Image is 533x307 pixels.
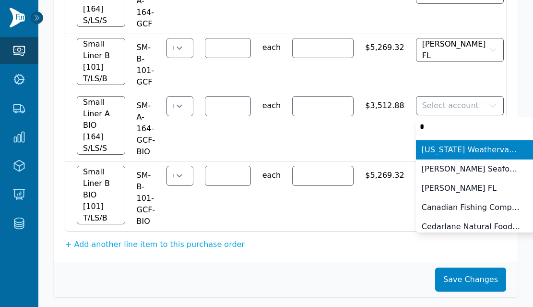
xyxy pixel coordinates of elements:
span: [US_STATE] Weathervane Seafoods LLC [422,144,521,156]
img: Finventory [10,8,25,27]
span: each [262,38,281,53]
button: [PERSON_NAME] FL [416,38,504,62]
button: Small Liner A BIO [164] S/LS/S [77,96,125,155]
span: Cedarlane Natural Foods, LLC [422,221,521,233]
span: $3,512.88 [365,96,404,111]
span: [PERSON_NAME] FL [422,38,487,61]
span: [PERSON_NAME] FL [422,183,497,194]
span: Canadian Fishing Company, Ltd. [422,202,521,213]
span: Small Liner B [101] T/LS/B [83,38,114,85]
span: $5,269.32 [365,166,404,181]
span: Small Liner B BIO [101] T/LS/B [83,166,114,224]
span: each [262,166,281,181]
button: Save Changes [435,268,506,292]
span: Small Liner A BIO [164] S/LS/S [83,97,114,154]
button: Small Liner B BIO [101] T/LS/B [77,166,125,224]
td: SM-B-101-GCF-BIO [131,162,161,232]
button: + Add another line item to this purchase order [65,239,245,250]
span: each [262,96,281,111]
td: SM-A-164-GCF-BIO [131,92,161,162]
button: Select account [416,96,504,115]
span: Select account [422,100,479,111]
button: Small Liner B [101] T/LS/B [77,38,125,85]
span: $5,269.32 [365,38,404,53]
td: SM-B-101-GCF [131,34,161,92]
span: [PERSON_NAME] Seafoods, Inc. [422,163,521,175]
